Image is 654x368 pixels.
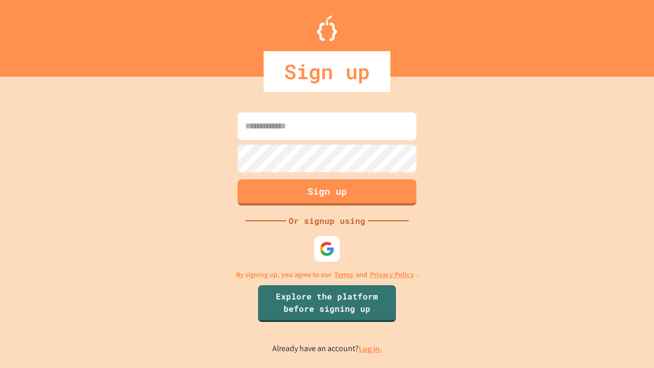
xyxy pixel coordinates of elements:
[236,269,418,280] p: By signing up, you agree to our and .
[238,179,416,205] button: Sign up
[264,51,390,92] div: Sign up
[359,343,382,354] a: Log in.
[317,15,337,41] img: Logo.svg
[272,342,382,355] p: Already have an account?
[334,269,353,280] a: Terms
[286,215,368,227] div: Or signup using
[370,269,414,280] a: Privacy Policy
[319,241,335,257] img: google-icon.svg
[258,285,396,322] a: Explore the platform before signing up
